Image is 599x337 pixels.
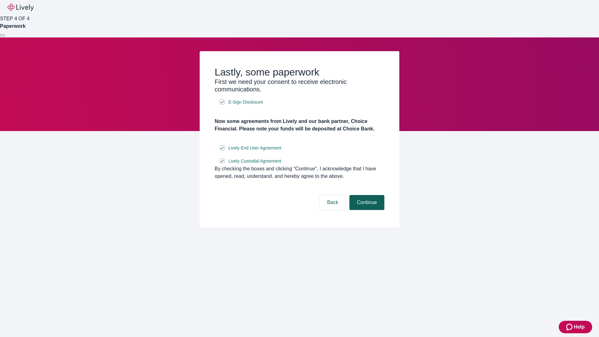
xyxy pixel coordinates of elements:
button: Continue [349,195,384,210]
img: Lively [7,4,34,11]
a: e-sign disclosure document [227,98,264,106]
h3: First we need your consent to receive electronic communications. [215,78,384,93]
a: e-sign disclosure document [227,157,283,165]
h4: Now some agreements from Lively and our bank partner, Choice Financial. Please note your funds wi... [215,118,384,133]
span: Lively End User Agreement [228,145,281,151]
span: E-Sign Disclosure [228,99,263,105]
span: Lively Custodial Agreement [228,158,281,164]
svg: Zendesk support icon [566,323,574,331]
button: Zendesk support iconHelp [559,321,592,333]
a: e-sign disclosure document [227,144,283,152]
button: Back [319,195,346,210]
span: Help [574,323,585,331]
div: By checking the boxes and clicking “Continue", I acknowledge that I have opened, read, understand... [215,165,384,180]
h2: Lastly, some paperwork [215,66,384,78]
